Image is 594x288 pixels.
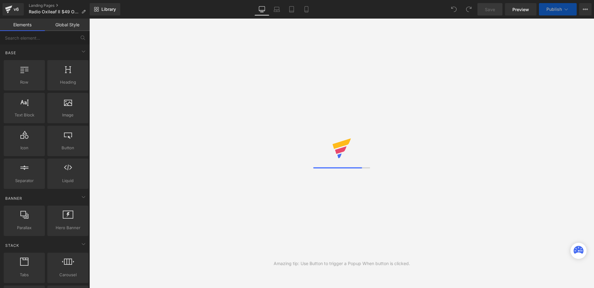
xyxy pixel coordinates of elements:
span: Row [6,79,43,85]
span: Radio Oxileaf II $49 Offer [29,9,79,14]
button: Undo [448,3,460,15]
span: Icon [6,145,43,151]
span: Carousel [49,272,87,278]
span: Publish [546,7,562,12]
span: Tabs [6,272,43,278]
a: New Library [90,3,120,15]
span: Library [101,7,116,12]
a: Mobile [299,3,314,15]
span: Stack [5,242,20,248]
a: Desktop [254,3,269,15]
a: Preview [505,3,536,15]
span: Image [49,112,87,118]
span: Heading [49,79,87,85]
button: Redo [463,3,475,15]
span: Text Block [6,112,43,118]
a: Global Style [45,19,90,31]
span: Base [5,50,17,56]
a: v6 [2,3,24,15]
a: Laptop [269,3,284,15]
div: Amazing tip: Use Button to trigger a Popup When button is clicked. [274,260,410,267]
span: Preview [512,6,529,13]
span: Hero Banner [49,225,87,231]
button: Publish [539,3,577,15]
div: v6 [12,5,20,13]
span: Liquid [49,177,87,184]
span: Parallax [6,225,43,231]
button: More [579,3,592,15]
a: Tablet [284,3,299,15]
span: Separator [6,177,43,184]
a: Landing Pages [29,3,91,8]
span: Banner [5,195,23,201]
span: Save [485,6,495,13]
span: Button [49,145,87,151]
